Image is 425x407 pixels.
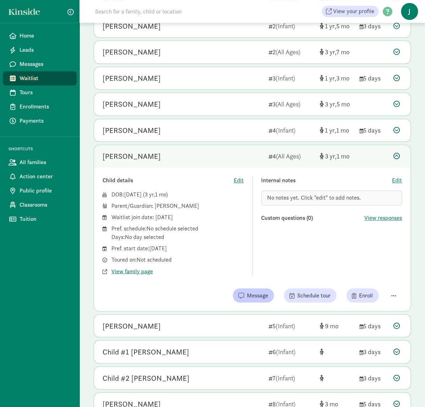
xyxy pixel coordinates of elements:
div: [object Object] [320,73,354,83]
button: View responses [364,214,402,222]
div: 3 days [359,373,388,383]
span: (Infant) [276,126,296,134]
span: (Infant) [276,374,295,382]
div: [object Object] [320,373,354,383]
div: Parent/Guardian: [PERSON_NAME] [111,202,244,210]
div: 2 [269,47,314,57]
div: [object Object] [320,99,354,109]
span: (All Ages) [276,152,301,160]
span: No notes yet. Click "edit" to add notes. [267,194,361,201]
button: View family page [111,267,153,275]
span: 1 [325,74,336,82]
span: Home [20,32,71,40]
span: 1 [325,22,336,30]
span: (Infant) [276,22,295,30]
div: [object Object] [320,321,354,330]
a: Action center [3,169,77,184]
button: Message [233,288,274,302]
span: 3 [325,152,337,160]
div: 4 [269,151,314,161]
span: 1 [325,126,336,134]
div: Internal notes [261,176,392,185]
a: View your profile [322,6,379,17]
button: Enroll [346,288,379,302]
span: 3 [145,191,155,198]
div: [object Object] [320,21,354,31]
span: All families [20,158,71,167]
div: David Mann [103,125,161,136]
span: [DATE] [124,191,142,198]
div: 5 days [359,321,388,330]
span: Action center [20,172,71,181]
div: Child #1 Flynn [103,346,189,357]
div: 7 [269,373,314,383]
div: Pref. start date: [DATE] [111,244,244,253]
div: DOB: ( ) [111,190,244,199]
span: Classrooms [20,201,71,209]
div: 5 days [359,126,388,135]
a: Enrollments [3,100,77,114]
input: Search for a family, child or location [91,4,290,18]
div: 6 [269,347,314,356]
div: [object Object] [320,151,354,161]
span: 1 [337,152,349,160]
span: 9 [325,322,338,330]
div: Nesta Deyette [103,21,161,32]
div: Waitlist join date: [DATE] [111,213,244,222]
span: Tours [20,88,71,97]
span: 3 [325,48,336,56]
a: Payments [3,114,77,128]
span: (Infant) [276,74,295,82]
span: (All Ages) [276,48,300,56]
div: 4 [269,126,314,135]
span: Schedule tour [297,291,331,300]
span: 7 [336,48,349,56]
div: 2 [269,21,314,31]
span: View your profile [333,7,374,16]
div: 5 days [359,73,388,83]
iframe: Chat Widget [390,373,425,407]
div: Ellie Mann [103,320,161,331]
div: Delilah DiMezza [103,73,161,84]
a: Tuition [3,212,77,226]
div: [object Object] [320,126,354,135]
span: Messages [20,60,71,68]
div: Child details [103,176,234,185]
a: Home [3,29,77,43]
span: J [401,3,418,20]
a: Public profile [3,184,77,198]
div: Tia Quill [103,151,161,162]
span: Payments [20,117,71,125]
button: Edit [234,176,244,185]
div: Custom questions (0) [261,214,365,222]
span: (Infant) [276,347,296,356]
span: (All Ages) [276,100,300,108]
div: [object Object] [320,347,354,356]
div: 5 [269,321,314,330]
span: Leads [20,46,71,54]
span: 1 [155,191,166,198]
span: 5 [337,100,350,108]
span: Public profile [20,186,71,195]
a: Waitlist [3,71,77,85]
a: Classrooms [3,198,77,212]
button: Edit [392,176,402,185]
span: Enroll [359,291,373,300]
span: (Infant) [276,322,295,330]
span: 3 [336,74,349,82]
a: Tours [3,85,77,100]
div: Pref. schedule: No schedule selected Days: No day selected [111,224,244,241]
div: 3 [269,73,314,83]
span: 5 [336,22,349,30]
span: 3 [325,100,337,108]
a: Messages [3,57,77,71]
div: 3 days [359,21,388,31]
span: 1 [336,126,349,134]
div: Attalie Kubat [103,46,161,58]
div: 3 [269,99,314,109]
div: 3 days [359,347,388,356]
span: Waitlist [20,74,71,83]
a: Leads [3,43,77,57]
div: Toured on: Not scheduled [111,256,244,264]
